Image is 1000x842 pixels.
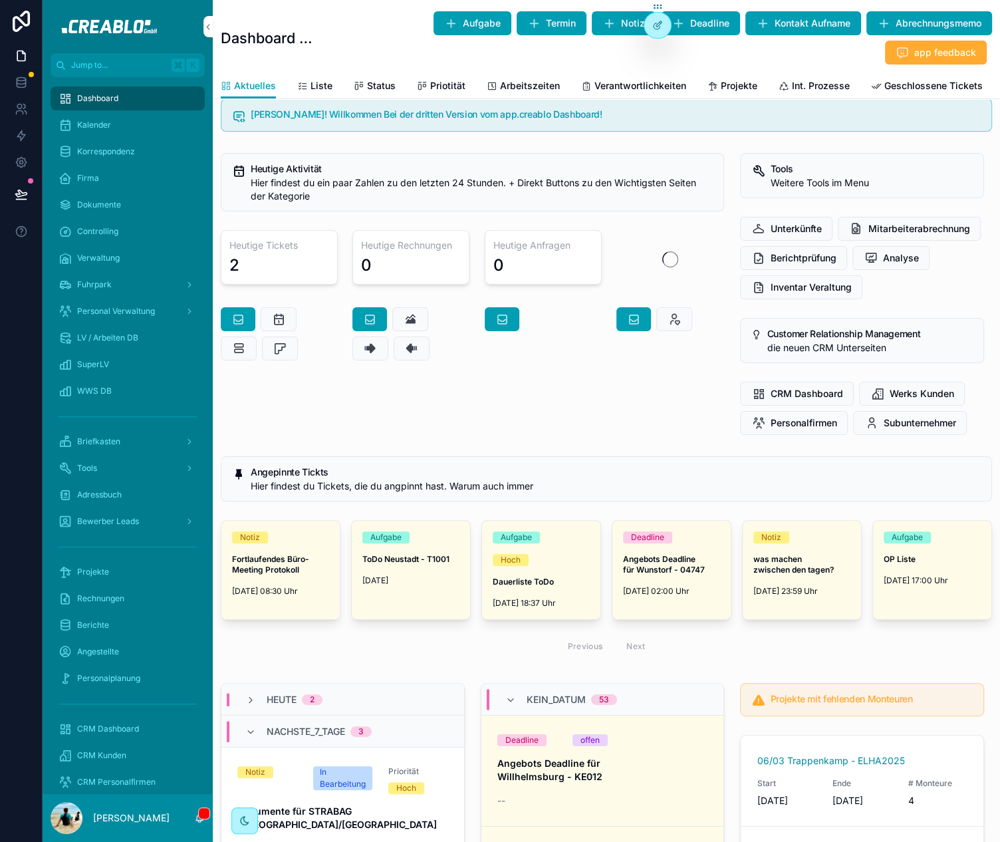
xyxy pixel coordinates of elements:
[311,79,332,92] span: Liste
[792,79,850,92] span: Int. Prozesse
[580,734,600,746] div: offen
[866,11,992,35] button: Abrechnungsmemo
[232,586,329,597] span: [DATE] 08:30 Uhr
[493,598,590,609] span: [DATE] 18:37 Uhr
[77,620,109,631] span: Berichte
[187,60,198,70] span: K
[853,411,967,435] button: Subunternehmer
[77,279,112,290] span: Fuhrpark
[631,531,664,543] div: Deadline
[884,575,981,586] span: [DATE] 17:00 Uhr
[297,74,332,100] a: Liste
[229,255,239,276] div: 2
[859,382,965,406] button: Werks Kunden
[51,166,205,190] a: Firma
[868,222,969,235] span: Mitarbeiterabrechnung
[362,575,459,586] span: [DATE]
[779,74,850,100] a: Int. Prozesse
[77,436,120,447] span: Briefkasten
[51,299,205,323] a: Personal Verwaltung
[770,416,836,430] span: Personalfirmen
[871,74,983,100] a: Geschlossene Tickets
[775,17,850,30] span: Kontakt Aufname
[77,516,139,527] span: Bewerber Leads
[77,146,135,157] span: Korrespondenz
[51,326,205,350] a: LV / Arbeiten DB
[251,164,713,174] h5: Heutige Aktivität
[546,17,576,30] span: Termin
[767,329,973,339] h5: Customer Relationship Management
[742,520,862,620] a: Notizwas machen zwischen den tagen?[DATE] 23:59 Uhr
[501,554,521,566] div: Hoch
[388,766,448,777] span: Priorität
[884,554,916,564] strong: OP Liste
[770,222,821,235] span: Unterkünfte
[251,480,533,491] span: Hier findest du Tickets, die du angpinnt hast. Warum auch immer
[354,74,396,100] a: Status
[77,593,124,604] span: Rechnungen
[741,736,983,827] a: 06/03 Trappenkamp - ELHA2025Start[DATE]Ende[DATE]# Monteure4
[77,386,112,396] span: WWS DB
[497,758,603,782] strong: Angebots Deadline für Willhelmsburg - KE012
[497,794,505,807] span: --
[770,251,836,265] span: Berichtprüfung
[757,794,816,807] span: [DATE]
[527,693,586,706] span: KEIN_DATUM
[234,79,276,92] span: Aktuelles
[889,387,953,400] span: Werks Kunden
[310,694,314,705] div: 2
[594,79,686,92] span: Verantwortlichkeiten
[896,17,981,30] span: Abrechnungsmemo
[51,246,205,270] a: Verwaltung
[832,794,892,807] span: [DATE]
[908,778,968,789] span: # Monteure
[77,673,140,684] span: Personalplanung
[51,587,205,611] a: Rechnungen
[267,693,297,706] span: HEUTE
[362,554,449,564] strong: ToDo Neustadt - T1001
[501,531,532,543] div: Aufgabe
[51,666,205,690] a: Personalplanung
[767,342,886,353] span: die neuen CRM Unterseiten
[770,177,868,188] span: Weitere Tools im Menu
[251,480,981,493] div: Hier findest du Tickets, die du angpinnt hast. Warum auch immer
[51,456,205,480] a: Tools
[481,520,601,620] a: AufgabeHochDauerliste ToDo[DATE] 18:37 Uhr
[77,359,109,370] span: SuperLV
[358,726,364,737] div: 3
[77,253,120,263] span: Verwaltung
[753,554,834,575] strong: was machen zwischen den tagen?
[740,411,848,435] button: Personalfirmen
[770,164,973,174] h5: Tools
[623,554,705,575] strong: Angebots Deadline für Wunstorf - 04747
[914,46,976,59] span: app feedback
[661,11,740,35] button: Deadline
[77,120,111,130] span: Kalender
[505,734,539,746] div: Deadline
[51,273,205,297] a: Fuhrpark
[884,79,983,92] span: Geschlossene Tickets
[430,79,465,92] span: Priotität
[417,74,465,100] a: Priotität
[832,778,892,789] span: Ende
[396,782,416,794] div: Hoch
[892,531,923,543] div: Aufgabe
[71,60,166,70] span: Jump to...
[872,520,992,620] a: AufgabeOP Liste[DATE] 17:00 Uhr
[592,11,656,35] button: Notiz
[770,694,973,704] h5: Projekte mit fehlenden Monteuren
[612,520,731,620] a: DeadlineAngebots Deadline für Wunstorf - 04747[DATE] 02:00 Uhr
[221,520,340,620] a: NotizFortlaufendes Büro-Meeting Protokoll[DATE] 08:30 Uhr
[487,74,560,100] a: Arbeitszeiten
[51,352,205,376] a: SuperLV
[581,74,686,100] a: Verantwortlichkeiten
[221,28,320,48] h1: Dashboard 3.0
[51,193,205,217] a: Dokumente
[51,509,205,533] a: Bewerber Leads
[623,586,720,597] span: [DATE] 02:00 Uhr
[770,176,973,190] div: Weitere Tools im Menu
[770,387,842,400] span: CRM Dashboard
[908,794,968,807] span: 4
[51,770,205,794] a: CRM Personalfirmen
[51,640,205,664] a: Angestellte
